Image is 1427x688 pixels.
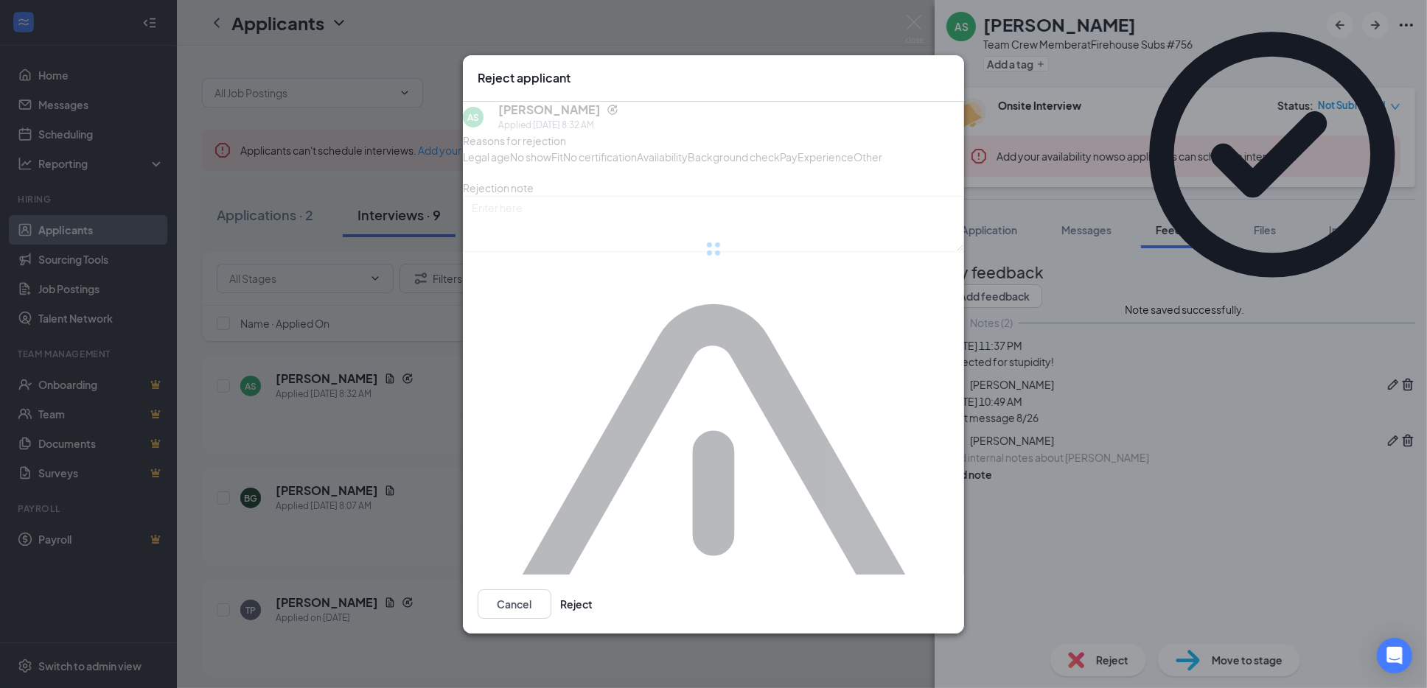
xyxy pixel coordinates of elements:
[560,589,593,618] button: Reject
[1125,302,1244,317] div: Note saved successfully.
[478,589,551,618] button: Cancel
[478,70,571,86] h3: Reject applicant
[1377,638,1412,673] div: Open Intercom Messenger
[1125,7,1420,302] svg: CheckmarkCircle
